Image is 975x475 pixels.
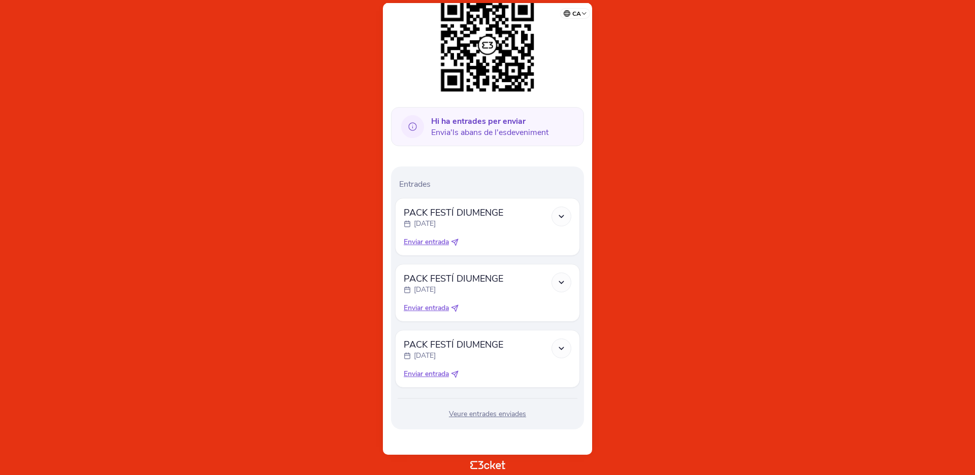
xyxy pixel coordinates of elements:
span: Enviar entrada [404,237,449,247]
span: PACK FESTÍ DIUMENGE [404,338,503,351]
p: [DATE] [414,219,436,229]
span: Enviar entrada [404,303,449,313]
p: [DATE] [414,285,436,295]
span: Enviar entrada [404,369,449,379]
span: Envia'ls abans de l'esdeveniment [431,116,548,138]
span: PACK FESTÍ DIUMENGE [404,273,503,285]
b: Hi ha entrades per enviar [431,116,526,127]
span: PACK FESTÍ DIUMENGE [404,207,503,219]
p: [DATE] [414,351,436,361]
p: Entrades [399,179,580,190]
div: Veure entrades enviades [395,409,580,419]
